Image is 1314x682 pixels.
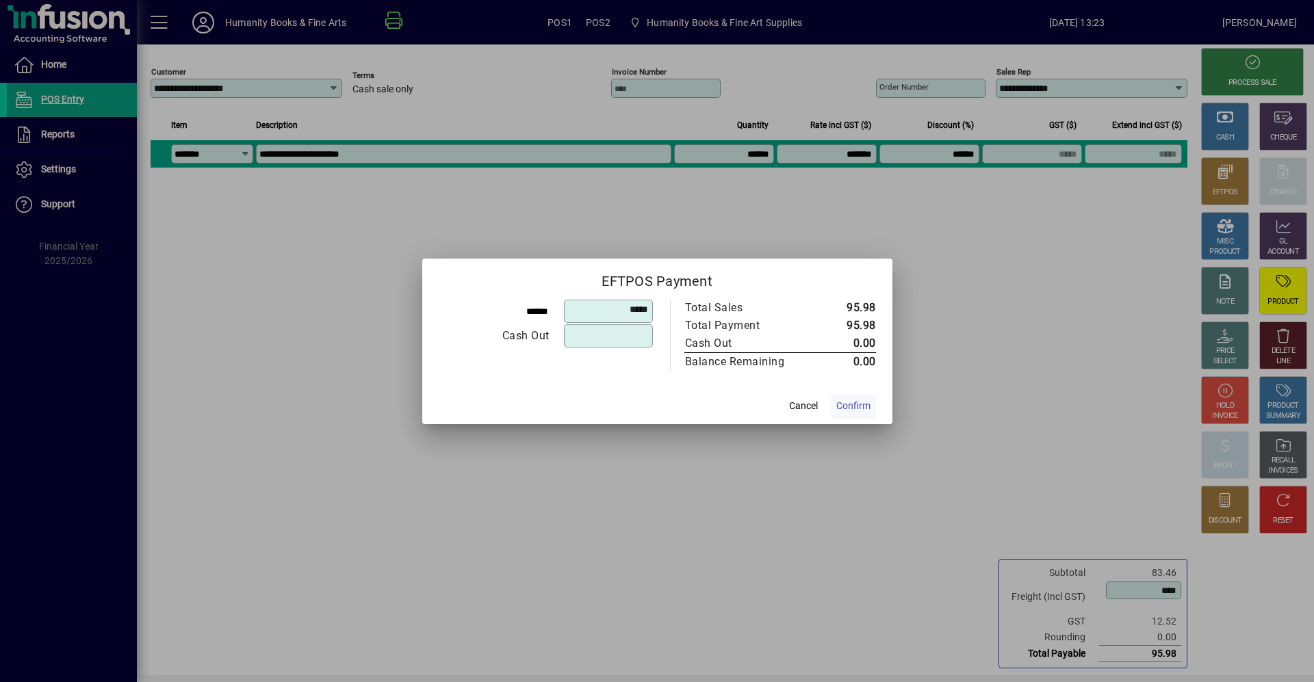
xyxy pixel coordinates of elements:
[685,335,800,352] div: Cash Out
[831,394,876,419] button: Confirm
[789,399,818,413] span: Cancel
[836,399,871,413] span: Confirm
[439,328,550,344] div: Cash Out
[685,354,800,370] div: Balance Remaining
[814,335,876,353] td: 0.00
[684,317,814,335] td: Total Payment
[814,299,876,317] td: 95.98
[422,259,892,298] h2: EFTPOS Payment
[814,352,876,371] td: 0.00
[814,317,876,335] td: 95.98
[684,299,814,317] td: Total Sales
[782,394,825,419] button: Cancel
